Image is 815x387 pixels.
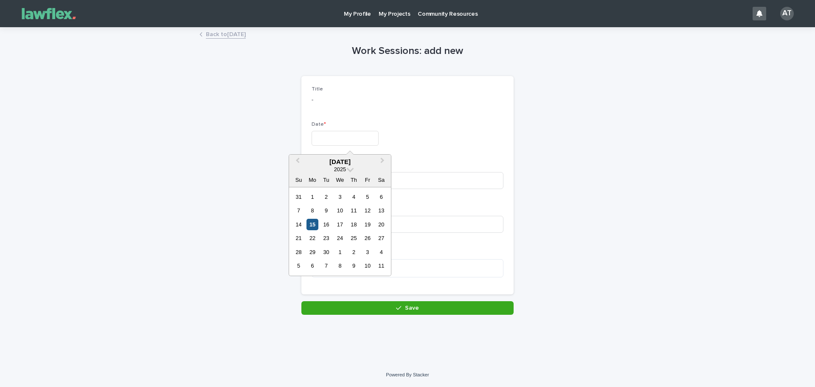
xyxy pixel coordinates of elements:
div: Mo [306,174,318,186]
div: Choose Sunday, September 7th, 2025 [293,205,304,216]
div: Choose Thursday, October 2nd, 2025 [348,246,360,258]
div: Choose Wednesday, October 8th, 2025 [334,260,346,271]
div: Choose Wednesday, October 1st, 2025 [334,246,346,258]
div: Su [293,174,304,186]
div: Choose Friday, September 12th, 2025 [362,205,373,216]
div: Choose Tuesday, September 23rd, 2025 [320,232,332,244]
div: Choose Thursday, September 11th, 2025 [348,205,360,216]
div: Choose Saturday, October 11th, 2025 [376,260,387,271]
div: Choose Thursday, September 4th, 2025 [348,191,360,203]
img: Gnvw4qrBSHOAfo8VMhG6 [17,5,81,22]
div: Choose Monday, September 1st, 2025 [306,191,318,203]
div: Choose Monday, September 15th, 2025 [306,219,318,230]
div: Choose Wednesday, September 3rd, 2025 [334,191,346,203]
div: Choose Saturday, September 6th, 2025 [376,191,387,203]
button: Previous Month [290,155,304,169]
div: [DATE] [289,158,391,166]
div: Fr [362,174,373,186]
div: Choose Tuesday, September 2nd, 2025 [320,191,332,203]
div: Choose Friday, September 19th, 2025 [362,219,373,230]
div: We [334,174,346,186]
div: Choose Tuesday, October 7th, 2025 [320,260,332,271]
a: Back to[DATE] [206,29,246,39]
div: Tu [320,174,332,186]
div: Choose Monday, September 22nd, 2025 [306,232,318,244]
button: Next Month [377,155,390,169]
div: Choose Tuesday, September 16th, 2025 [320,219,332,230]
div: Choose Tuesday, September 9th, 2025 [320,205,332,216]
div: Choose Sunday, October 5th, 2025 [293,260,304,271]
div: Th [348,174,360,186]
p: - [312,96,503,105]
button: Save [301,301,514,315]
div: Choose Saturday, September 13th, 2025 [376,205,387,216]
div: Choose Thursday, October 9th, 2025 [348,260,360,271]
h1: Work Sessions: add new [301,45,514,57]
div: Choose Monday, September 8th, 2025 [306,205,318,216]
div: Choose Sunday, September 21st, 2025 [293,232,304,244]
div: Choose Thursday, September 18th, 2025 [348,219,360,230]
div: Choose Saturday, October 4th, 2025 [376,246,387,258]
div: Choose Wednesday, September 10th, 2025 [334,205,346,216]
div: Choose Wednesday, September 17th, 2025 [334,219,346,230]
span: 2025 [334,166,346,172]
div: Choose Monday, September 29th, 2025 [306,246,318,258]
div: Choose Friday, September 5th, 2025 [362,191,373,203]
div: Sa [376,174,387,186]
a: Powered By Stacker [386,372,429,377]
div: Choose Thursday, September 25th, 2025 [348,232,360,244]
div: Choose Friday, October 3rd, 2025 [362,246,373,258]
div: Choose Sunday, September 14th, 2025 [293,219,304,230]
div: Choose Sunday, August 31st, 2025 [293,191,304,203]
div: Choose Friday, October 10th, 2025 [362,260,373,271]
div: Choose Tuesday, September 30th, 2025 [320,246,332,258]
div: Choose Sunday, September 28th, 2025 [293,246,304,258]
div: month 2025-09 [292,190,388,273]
div: AT [780,7,794,20]
div: Choose Wednesday, September 24th, 2025 [334,232,346,244]
div: Choose Monday, October 6th, 2025 [306,260,318,271]
div: Choose Friday, September 26th, 2025 [362,232,373,244]
span: Title [312,87,323,92]
span: Save [405,305,419,311]
div: Choose Saturday, September 27th, 2025 [376,232,387,244]
span: Date [312,122,326,127]
div: Choose Saturday, September 20th, 2025 [376,219,387,230]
